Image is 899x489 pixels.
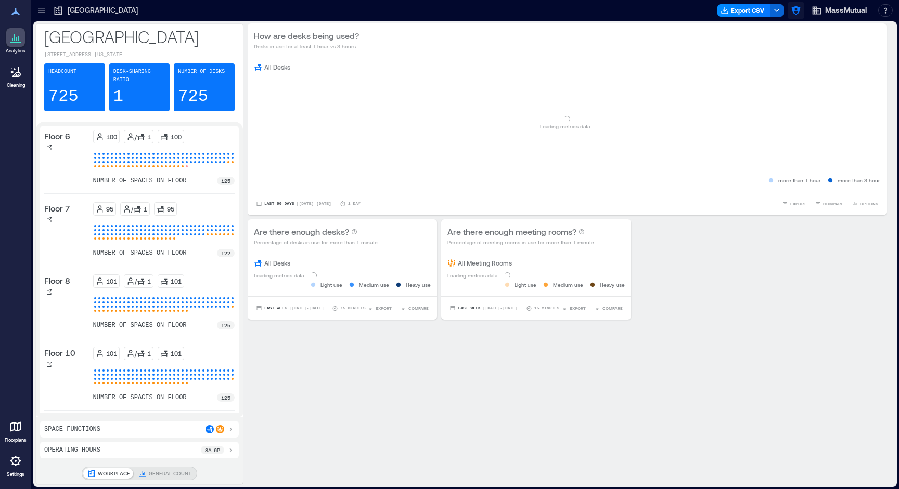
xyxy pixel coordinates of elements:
span: EXPORT [790,201,806,207]
p: 125 [221,177,230,185]
p: 725 [48,86,79,107]
span: COMPARE [602,305,623,311]
p: Analytics [6,48,25,54]
p: 15 minutes [340,305,365,311]
span: COMPARE [408,305,429,311]
span: EXPORT [376,305,392,311]
p: / [135,277,137,285]
p: WORKPLACE [98,469,130,478]
p: number of spaces on floor [93,249,187,257]
p: 1 [147,133,151,141]
p: more than 1 hour [778,176,821,184]
p: number of spaces on floor [93,177,187,185]
p: Are there enough desks? [254,226,349,238]
p: [GEOGRAPHIC_DATA] [68,5,138,16]
p: How are desks being used? [254,30,359,42]
p: Floor 10 [44,347,75,359]
p: 100 [106,133,117,141]
p: Percentage of desks in use for more than 1 minute [254,238,378,246]
p: / [135,349,137,358]
button: Export CSV [717,4,770,17]
p: Settings [7,471,24,478]
button: Last 90 Days |[DATE]-[DATE] [254,199,333,209]
p: Heavy use [600,281,625,289]
p: 1 Day [348,201,361,207]
button: COMPARE [592,303,625,313]
p: 95 [167,205,174,213]
a: Cleaning [3,59,29,91]
p: / [131,205,133,213]
p: Light use [515,281,536,289]
p: 125 [221,393,230,402]
p: Space Functions [44,425,100,433]
p: 100 [171,133,182,141]
button: COMPARE [813,199,845,209]
p: Are there enough meeting rooms? [447,226,576,238]
p: 101 [106,277,117,285]
p: more than 3 hour [838,176,880,184]
p: / [135,133,137,141]
p: Floor 7 [44,202,70,215]
p: Headcount [48,68,76,76]
p: Floor 6 [44,130,70,142]
button: EXPORT [780,199,808,209]
p: Heavy use [406,281,431,289]
span: OPTIONS [860,201,878,207]
p: 122 [221,249,230,257]
button: MassMutual [808,2,870,19]
p: 101 [171,349,182,358]
button: Last Week |[DATE]-[DATE] [254,303,326,313]
a: Floorplans [2,414,30,446]
p: 101 [171,277,182,285]
p: 1 [147,349,151,358]
p: Loading metrics data ... [254,271,309,280]
button: EXPORT [365,303,394,313]
a: Analytics [3,25,29,57]
p: number of spaces on floor [93,393,187,402]
p: Floor 8 [44,274,70,287]
button: COMPARE [398,303,431,313]
p: GENERAL COUNT [149,469,191,478]
p: [STREET_ADDRESS][US_STATE] [44,51,235,59]
p: Cleaning [7,82,25,88]
p: Medium use [553,281,583,289]
p: 8a - 6p [205,446,220,454]
p: All Desks [264,63,290,71]
p: 15 minutes [534,305,559,311]
p: Number of Desks [178,68,225,76]
p: All Desks [264,259,290,267]
button: Last Week |[DATE]-[DATE] [447,303,519,313]
span: MassMutual [825,5,867,16]
button: EXPORT [559,303,588,313]
p: number of spaces on floor [93,321,187,329]
p: Light use [320,281,342,289]
p: 1 [113,86,123,107]
p: 101 [106,349,117,358]
a: Settings [3,448,28,481]
p: Percentage of meeting rooms in use for more than 1 minute [447,238,594,246]
span: EXPORT [570,305,586,311]
p: 1 [144,205,147,213]
p: 1 [147,277,151,285]
p: 725 [178,86,208,107]
p: [GEOGRAPHIC_DATA] [44,26,235,47]
p: Medium use [359,281,389,289]
p: 95 [106,205,113,213]
p: Loading metrics data ... [447,271,502,280]
button: OPTIONS [850,199,880,209]
p: Desks in use for at least 1 hour vs 3 hours [254,42,359,50]
span: COMPARE [823,201,843,207]
p: 125 [221,321,230,329]
p: Floorplans [5,437,27,443]
p: Loading metrics data ... [540,122,595,130]
p: Operating Hours [44,446,100,454]
p: Desk-sharing ratio [113,68,166,84]
p: All Meeting Rooms [458,259,512,267]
